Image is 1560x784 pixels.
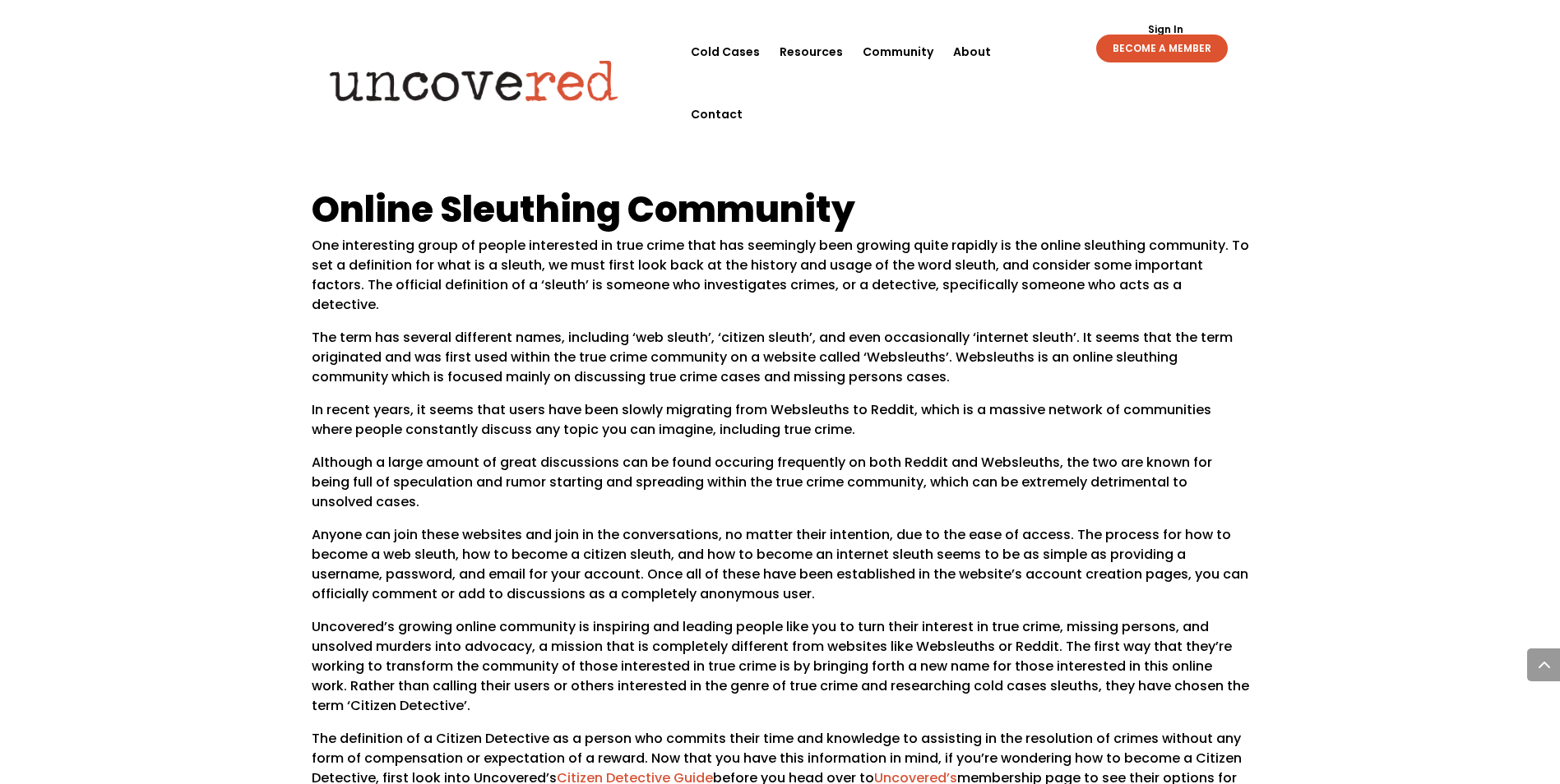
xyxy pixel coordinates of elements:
[312,236,1249,314] span: One interesting group of people interested in true crime that has seemingly been growing quite ra...
[1096,35,1228,62] a: BECOME A MEMBER
[312,328,1249,400] p: The term has several different names, including ‘web sleuth’, ‘citizen sleuth’, and even occasion...
[691,21,760,83] a: Cold Cases
[316,48,632,113] img: Uncovered logo
[953,21,991,83] a: About
[863,21,933,83] a: Community
[691,83,743,145] a: Contact
[1139,25,1192,35] a: Sign In
[312,617,1249,729] p: Uncovered’s growing online community is inspiring and leading people like you to turn their inter...
[312,191,1249,236] h1: Online Sleuthing Community
[312,525,1249,617] p: Anyone can join these websites and join in the conversations, no matter their intention, due to t...
[780,21,843,83] a: Resources
[312,400,1249,453] p: In recent years, it seems that users have been slowly migrating from Websleuths to Reddit, which ...
[312,453,1249,525] p: Although a large amount of great discussions can be found occuring frequently on both Reddit and ...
